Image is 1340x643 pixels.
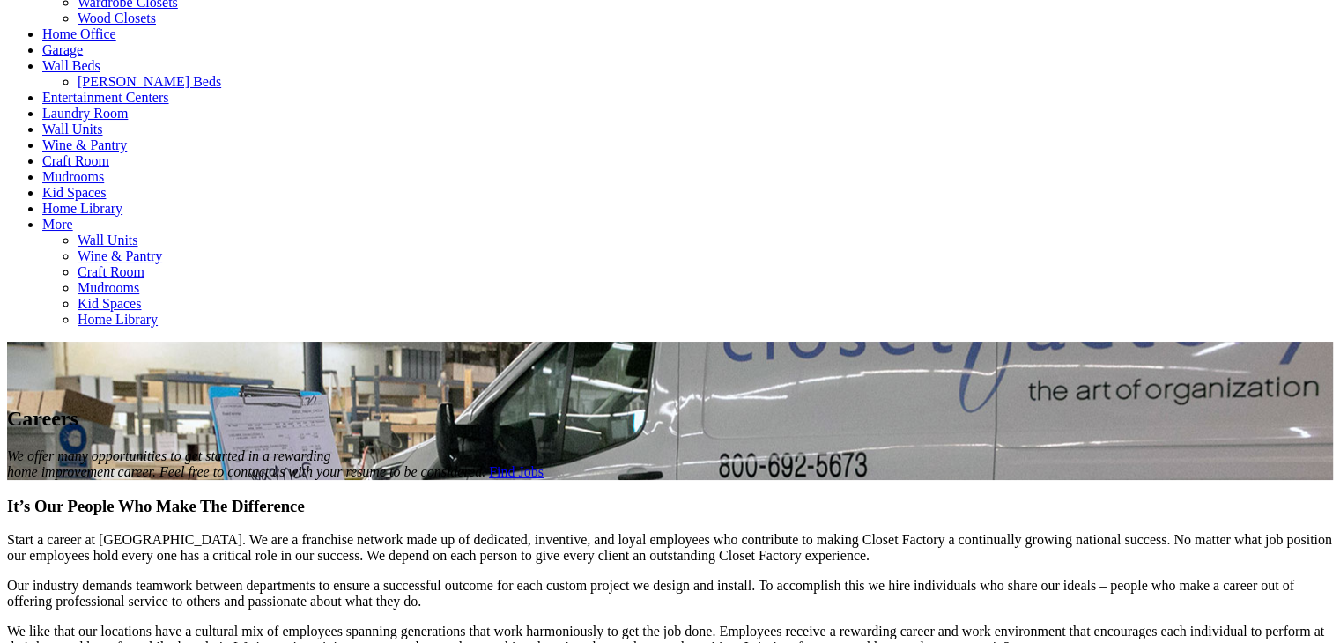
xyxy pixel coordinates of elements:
p: Our industry demands teamwork between departments to ensure a successful outcome for each custom ... [7,578,1333,610]
a: [PERSON_NAME] Beds [78,74,221,89]
a: Wall Units [78,233,137,248]
a: Find Jobs [489,464,544,479]
a: Mudrooms [78,280,139,295]
a: Home Office [42,26,116,41]
a: Wine & Pantry [78,248,162,263]
a: Wall Units [42,122,102,137]
a: Entertainment Centers [42,90,169,105]
a: Laundry Room [42,106,128,121]
a: Mudrooms [42,169,104,184]
a: Craft Room [42,153,109,168]
p: Start a career at [GEOGRAPHIC_DATA]. We are a franchise network made up of dedicated, inventive, ... [7,532,1333,564]
em: We offer many opportunities to get started in a rewarding home improvement career. Feel free to c... [7,448,485,479]
a: Home Library [78,312,158,327]
a: Kid Spaces [78,296,141,311]
a: More menu text will display only on big screen [42,217,73,232]
h1: Careers [7,407,1333,431]
a: Wine & Pantry [42,137,127,152]
h3: It’s Our People Who Make The Difference [7,497,1333,516]
a: Home Library [42,201,122,216]
a: Kid Spaces [42,185,106,200]
a: Wood Closets [78,11,156,26]
a: Wall Beds [42,58,100,73]
a: Craft Room [78,264,144,279]
a: Garage [42,42,83,57]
